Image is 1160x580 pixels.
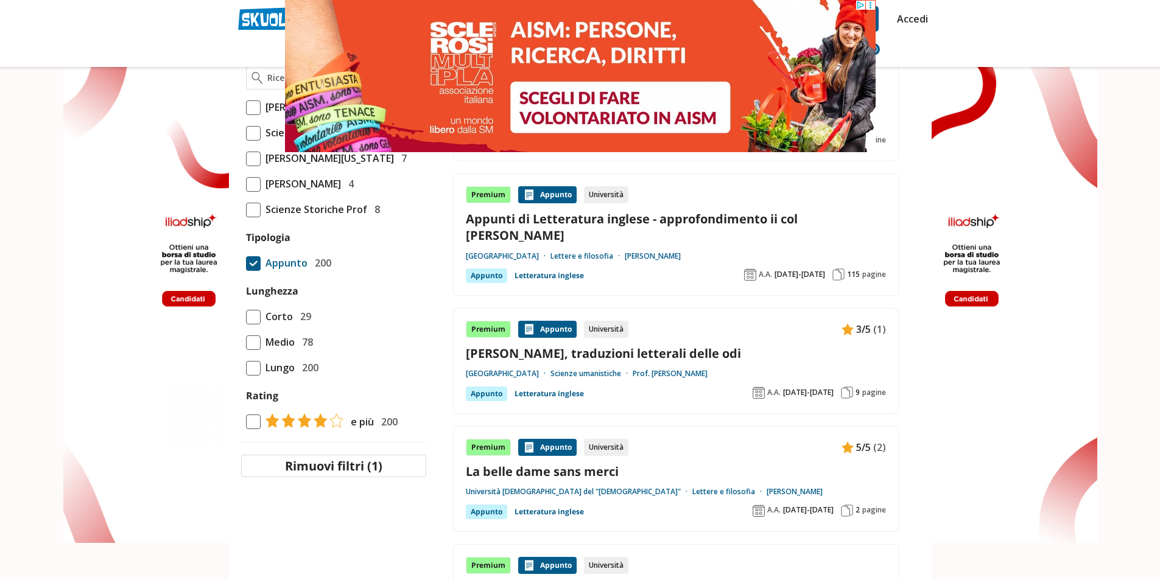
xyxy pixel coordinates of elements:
[346,414,374,430] span: e più
[518,557,577,574] div: Appunto
[550,251,625,261] a: Lettere e filosofia
[847,270,860,279] span: 115
[466,345,886,362] a: [PERSON_NAME], traduzioni letterali delle odi
[584,186,628,203] div: Università
[297,334,313,350] span: 78
[873,321,886,337] span: (1)
[767,388,781,397] span: A.A.
[376,414,398,430] span: 200
[841,505,853,517] img: Pagine
[466,186,511,203] div: Premium
[841,386,853,399] img: Pagine
[466,487,692,497] a: Università [DEMOGRAPHIC_DATA] del "[DEMOGRAPHIC_DATA]"
[261,360,295,376] span: Lungo
[466,386,507,401] div: Appunto
[466,505,507,519] div: Appunto
[550,369,633,379] a: Scienze umanistiche
[261,150,394,166] span: [PERSON_NAME][US_STATE]
[466,211,886,243] a: Appunti di Letteratura inglese - approfondimento ii col [PERSON_NAME]
[466,463,886,480] a: La belle dame sans merci
[261,413,343,428] img: tasso di risposta 4+
[753,505,765,517] img: Anno accademico
[584,557,628,574] div: Università
[261,309,293,324] span: Corto
[466,439,511,456] div: Premium
[241,455,426,477] button: Rimuovi filtri (1)
[261,99,341,115] span: [PERSON_NAME]
[518,321,577,338] div: Appunto
[370,201,380,217] span: 8
[246,231,290,244] label: Tipologia
[625,251,681,261] a: [PERSON_NAME]
[753,386,765,399] img: Anno accademico
[295,309,311,324] span: 29
[633,369,708,379] a: Prof. [PERSON_NAME]
[267,72,415,84] input: Ricerca professore
[261,201,367,217] span: Scienze Storiche Prof
[466,251,550,261] a: [GEOGRAPHIC_DATA]
[584,321,628,338] div: Università
[856,388,860,397] span: 9
[862,505,886,515] span: pagine
[518,439,577,456] div: Appunto
[856,321,871,337] span: 3/5
[862,388,886,397] span: pagine
[297,360,318,376] span: 200
[897,6,923,32] a: Accedi
[767,487,823,497] a: [PERSON_NAME]
[856,505,860,515] span: 2
[261,176,341,192] span: [PERSON_NAME]
[842,323,854,335] img: Appunti contenuto
[523,559,535,571] img: Appunti contenuto
[261,334,295,350] span: Medio
[842,441,854,453] img: Appunti contenuto
[783,388,834,397] span: [DATE]-[DATE]
[775,270,825,279] span: [DATE]-[DATE]
[466,268,507,283] div: Appunto
[261,125,374,141] span: Scienze letterarie Prof
[246,284,298,298] label: Lunghezza
[518,186,577,203] div: Appunto
[767,505,781,515] span: A.A.
[584,439,628,456] div: Università
[466,369,550,379] a: [GEOGRAPHIC_DATA]
[523,441,535,453] img: Appunti contenuto
[396,150,407,166] span: 7
[759,270,772,279] span: A.A.
[466,321,511,338] div: Premium
[873,439,886,455] span: (2)
[466,557,511,574] div: Premium
[523,323,535,335] img: Appunti contenuto
[744,268,756,281] img: Anno accademico
[862,270,886,279] span: pagine
[251,72,263,84] img: Ricerca professore
[261,255,308,271] span: Appunto
[692,487,767,497] a: Lettere e filosofia
[856,439,871,455] span: 5/5
[523,189,535,201] img: Appunti contenuto
[310,255,331,271] span: 200
[783,505,834,515] span: [DATE]-[DATE]
[343,176,354,192] span: 4
[515,386,584,401] a: Letteratura inglese
[832,268,845,281] img: Pagine
[515,268,584,283] a: Letteratura inglese
[515,505,584,519] a: Letteratura inglese
[246,388,421,404] label: Rating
